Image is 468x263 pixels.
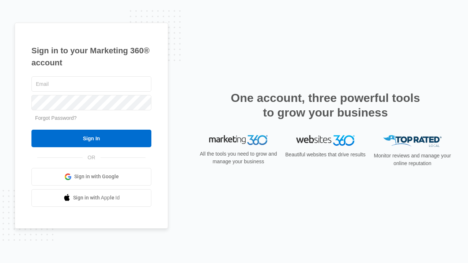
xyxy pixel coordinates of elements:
[73,194,120,202] span: Sign in with Apple Id
[383,135,442,147] img: Top Rated Local
[31,45,151,69] h1: Sign in to your Marketing 360® account
[284,151,366,159] p: Beautiful websites that drive results
[31,189,151,207] a: Sign in with Apple Id
[83,154,101,161] span: OR
[31,76,151,92] input: Email
[371,152,453,167] p: Monitor reviews and manage your online reputation
[209,135,268,145] img: Marketing 360
[31,168,151,186] a: Sign in with Google
[296,135,355,146] img: Websites 360
[35,115,77,121] a: Forgot Password?
[229,91,422,120] h2: One account, three powerful tools to grow your business
[197,150,279,165] p: All the tools you need to grow and manage your business
[31,130,151,147] input: Sign In
[74,173,119,180] span: Sign in with Google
